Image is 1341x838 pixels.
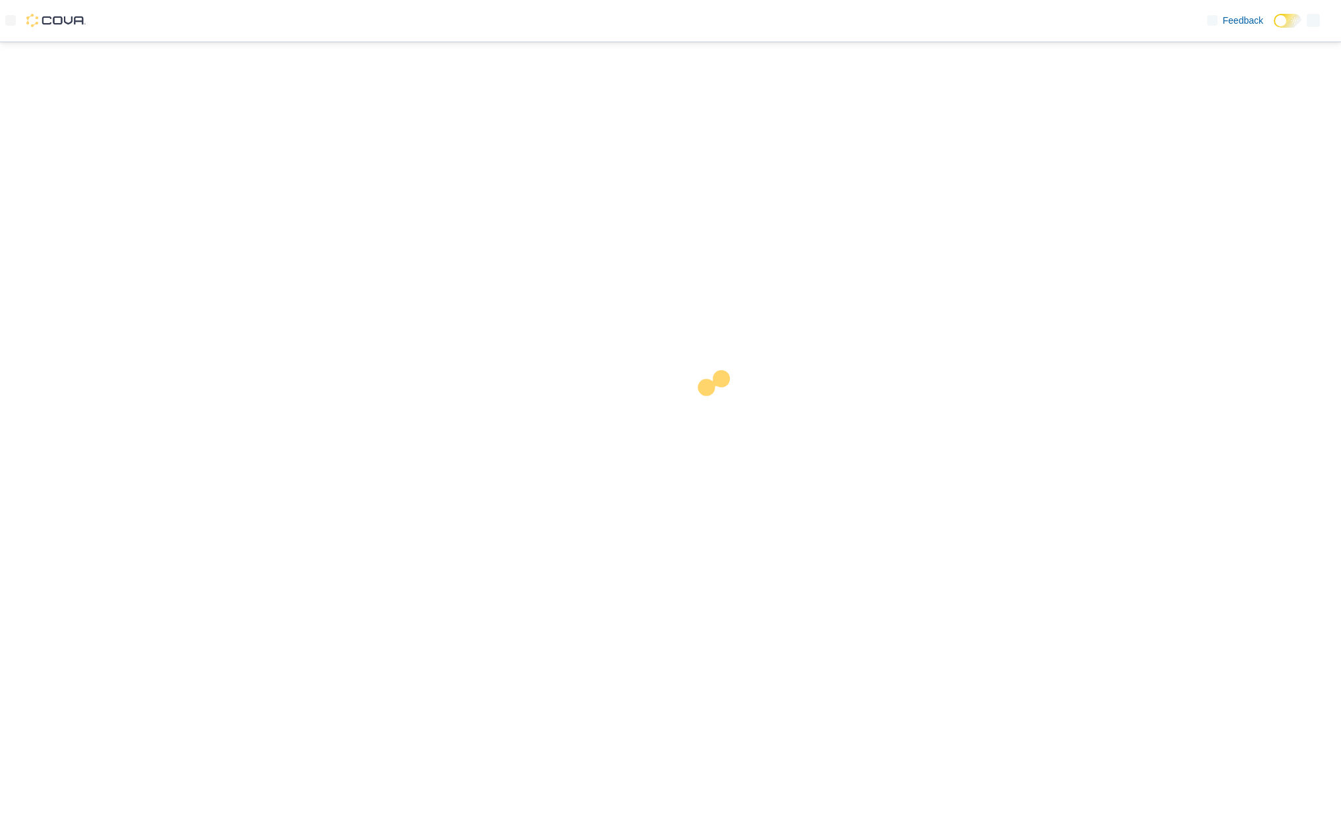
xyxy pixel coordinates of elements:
img: Cova [26,14,86,27]
img: cova-loader [670,360,769,459]
a: Feedback [1202,7,1268,34]
input: Dark Mode [1274,14,1301,28]
span: Feedback [1223,14,1263,27]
